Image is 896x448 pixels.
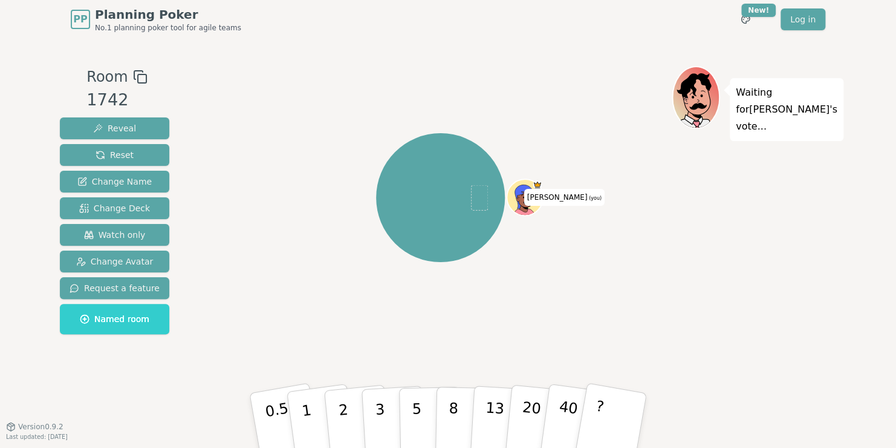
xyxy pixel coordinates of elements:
div: 1742 [86,88,147,113]
a: Log in [781,8,825,30]
button: Watch only [60,224,169,246]
span: Adam is the host [533,180,542,189]
span: Room [86,66,128,88]
button: Version0.9.2 [6,422,63,432]
button: Named room [60,304,169,334]
button: Request a feature [60,277,169,299]
span: Reveal [93,122,136,134]
button: New! [735,8,756,30]
span: Version 0.9.2 [18,422,63,432]
p: Waiting for [PERSON_NAME] 's vote... [736,84,837,135]
span: No.1 planning poker tool for agile teams [95,23,241,33]
span: Watch only [84,229,146,241]
span: Change Avatar [76,255,154,268]
button: Change Avatar [60,251,169,272]
button: Click to change your avatar [508,180,542,214]
span: Named room [80,313,149,325]
span: Last updated: [DATE] [6,433,68,440]
a: PPPlanning PokerNo.1 planning poker tool for agile teams [71,6,241,33]
button: Reveal [60,117,169,139]
span: Change Deck [79,202,150,214]
span: Planning Poker [95,6,241,23]
div: New! [741,4,776,17]
span: Click to change your name [524,189,605,206]
span: Request a feature [70,282,160,294]
button: Change Deck [60,197,169,219]
span: PP [73,12,87,27]
button: Reset [60,144,169,166]
span: (you) [587,196,602,201]
button: Change Name [60,171,169,193]
span: Reset [96,149,134,161]
span: Change Name [77,176,152,188]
